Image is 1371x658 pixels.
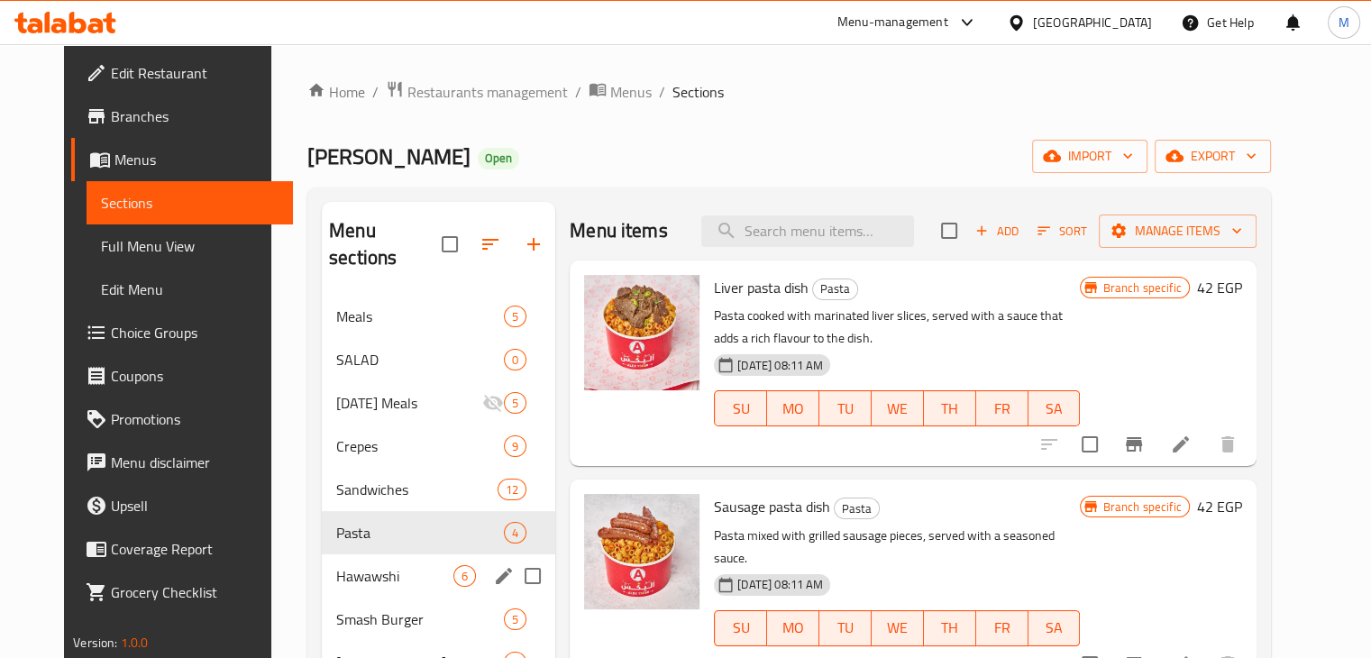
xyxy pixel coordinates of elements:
div: Sandwiches12 [322,468,555,511]
span: SU [722,396,760,422]
button: SU [714,610,767,646]
img: Sausage pasta dish [584,494,699,609]
button: TH [924,390,976,426]
span: Pasta [835,498,879,519]
span: Edit Restaurant [111,62,279,84]
span: Hawawshi [336,565,453,587]
button: WE [872,390,924,426]
span: Upsell [111,495,279,516]
button: import [1032,140,1147,173]
span: export [1169,145,1257,168]
span: Grocery Checklist [111,581,279,603]
span: Crepes [336,435,504,457]
button: WE [872,610,924,646]
button: FR [976,610,1028,646]
span: WE [879,615,917,641]
a: Restaurants management [386,80,568,104]
span: 1.0.0 [121,631,149,654]
span: Sections [672,81,724,103]
button: TH [924,610,976,646]
div: Meals [336,306,504,327]
span: 6 [454,568,475,585]
span: 5 [505,611,526,628]
span: Manage items [1113,220,1242,242]
span: Version: [73,631,117,654]
div: items [504,392,526,414]
span: 5 [505,395,526,412]
div: [GEOGRAPHIC_DATA] [1033,13,1152,32]
span: WE [879,396,917,422]
a: Branches [71,95,293,138]
span: SALAD [336,349,504,370]
span: [PERSON_NAME] [307,136,471,177]
a: Grocery Checklist [71,571,293,614]
span: Promotions [111,408,279,430]
span: Add [973,221,1021,242]
button: SU [714,390,767,426]
span: Sausage pasta dish [714,493,830,520]
div: Pasta [812,279,858,300]
button: MO [767,610,819,646]
a: Coverage Report [71,527,293,571]
button: Manage items [1099,215,1257,248]
span: Branch specific [1095,498,1188,516]
span: Select all sections [431,225,469,263]
svg: Inactive section [482,392,504,414]
span: Full Menu View [101,235,279,257]
span: Pasta [813,279,857,299]
span: FR [983,396,1021,422]
span: TH [931,396,969,422]
span: Branches [111,105,279,127]
div: Smash Burger5 [322,598,555,641]
button: SA [1028,610,1081,646]
span: Open [478,151,519,166]
a: Menu disclaimer [71,441,293,484]
a: Edit Menu [87,268,293,311]
span: Menu disclaimer [111,452,279,473]
span: [DATE] 08:11 AM [730,357,830,374]
button: export [1155,140,1271,173]
button: MO [767,390,819,426]
a: Choice Groups [71,311,293,354]
span: TH [931,615,969,641]
li: / [575,81,581,103]
div: items [504,522,526,544]
a: Full Menu View [87,224,293,268]
span: MO [774,615,812,641]
a: Upsell [71,484,293,527]
div: items [504,608,526,630]
a: Menus [589,80,652,104]
span: TU [827,615,864,641]
button: TU [819,610,872,646]
span: SU [722,615,760,641]
button: TU [819,390,872,426]
button: Sort [1033,217,1092,245]
p: Pasta cooked with marinated liver slices, served with a sauce that adds a rich flavour to the dish. [714,305,1080,350]
span: Sections [101,192,279,214]
div: items [504,435,526,457]
div: Crepes9 [322,425,555,468]
button: SA [1028,390,1081,426]
a: Menus [71,138,293,181]
p: Pasta mixed with grilled sausage pieces, served with a seasoned sauce. [714,525,1080,570]
h6: 42 EGP [1197,275,1242,300]
nav: breadcrumb [307,80,1271,104]
span: 12 [498,481,526,498]
div: items [453,565,476,587]
h2: Menu items [570,217,668,244]
a: Promotions [71,398,293,441]
span: M [1339,13,1349,32]
a: Edit Restaurant [71,51,293,95]
span: Smash Burger [336,608,504,630]
div: items [504,349,526,370]
span: Coupons [111,365,279,387]
div: Meals5 [322,295,555,338]
span: 4 [505,525,526,542]
h6: 42 EGP [1197,494,1242,519]
div: Ramadan Meals [336,392,482,414]
span: SA [1036,615,1074,641]
span: TU [827,396,864,422]
button: edit [490,562,517,589]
